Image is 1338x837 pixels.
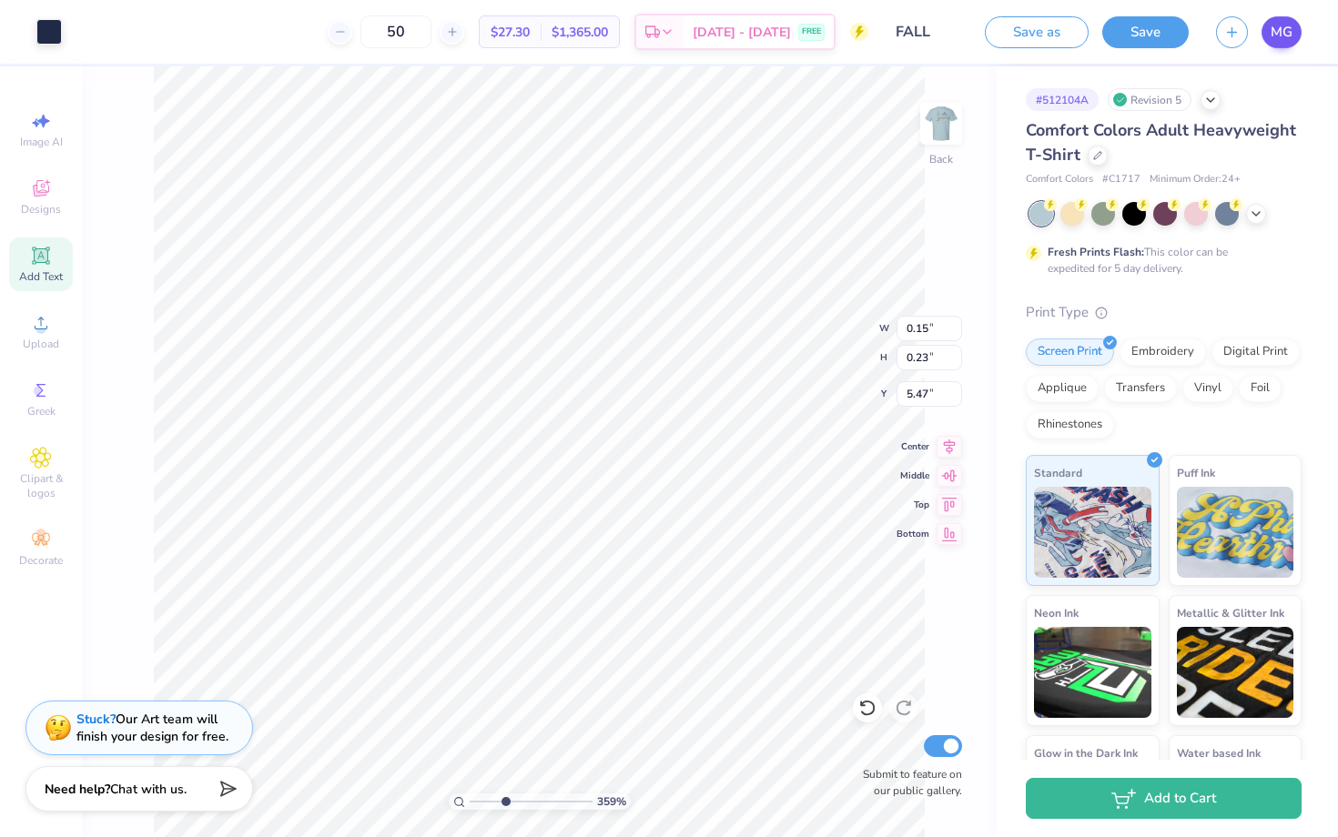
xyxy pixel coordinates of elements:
button: Add to Cart [1026,778,1302,819]
span: Comfort Colors Adult Heavyweight T-Shirt [1026,119,1296,166]
span: Glow in the Dark Ink [1034,743,1138,762]
span: MG [1271,22,1292,43]
span: $1,365.00 [552,23,608,42]
span: Puff Ink [1177,463,1215,482]
button: Save [1102,16,1189,48]
span: # C1717 [1102,172,1140,187]
div: Foil [1239,375,1282,402]
span: Comfort Colors [1026,172,1093,187]
span: Metallic & Glitter Ink [1177,603,1284,622]
div: Our Art team will finish your design for free. [76,711,228,745]
div: Screen Print [1026,338,1114,366]
span: $27.30 [491,23,530,42]
div: Revision 5 [1108,88,1191,111]
img: Standard [1034,487,1151,578]
span: Top [897,499,929,511]
div: Rhinestones [1026,411,1114,439]
strong: Fresh Prints Flash: [1048,245,1144,259]
span: Clipart & logos [9,471,73,500]
strong: Need help? [45,781,110,798]
span: 359 % [597,793,626,810]
label: Submit to feature on our public gallery. [853,766,962,799]
img: Puff Ink [1177,487,1294,578]
span: Decorate [19,553,63,568]
span: Standard [1034,463,1082,482]
div: Back [929,151,953,167]
span: Greek [27,404,56,418]
div: Digital Print [1211,338,1300,366]
div: Vinyl [1182,375,1233,402]
button: Save as [985,16,1089,48]
div: # 512104A [1026,88,1099,111]
input: Untitled Design [882,14,971,50]
span: Center [897,440,929,453]
span: Image AI [20,135,63,149]
span: Water based Ink [1177,743,1261,762]
img: Metallic & Glitter Ink [1177,627,1294,718]
span: Minimum Order: 24 + [1150,172,1241,187]
div: This color can be expedited for 5 day delivery. [1048,244,1272,277]
strong: Stuck? [76,711,116,728]
span: Chat with us. [110,781,187,798]
span: Neon Ink [1034,603,1079,622]
img: Back [923,106,959,142]
span: [DATE] - [DATE] [693,23,791,42]
a: MG [1262,16,1302,48]
div: Applique [1026,375,1099,402]
img: Neon Ink [1034,627,1151,718]
div: Embroidery [1120,338,1206,366]
span: Middle [897,469,929,482]
input: – – [360,15,431,48]
div: Print Type [1026,302,1302,323]
span: Designs [21,202,61,217]
span: Add Text [19,269,63,284]
span: Upload [23,337,59,351]
span: FREE [802,25,821,38]
span: Bottom [897,528,929,540]
div: Transfers [1104,375,1177,402]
